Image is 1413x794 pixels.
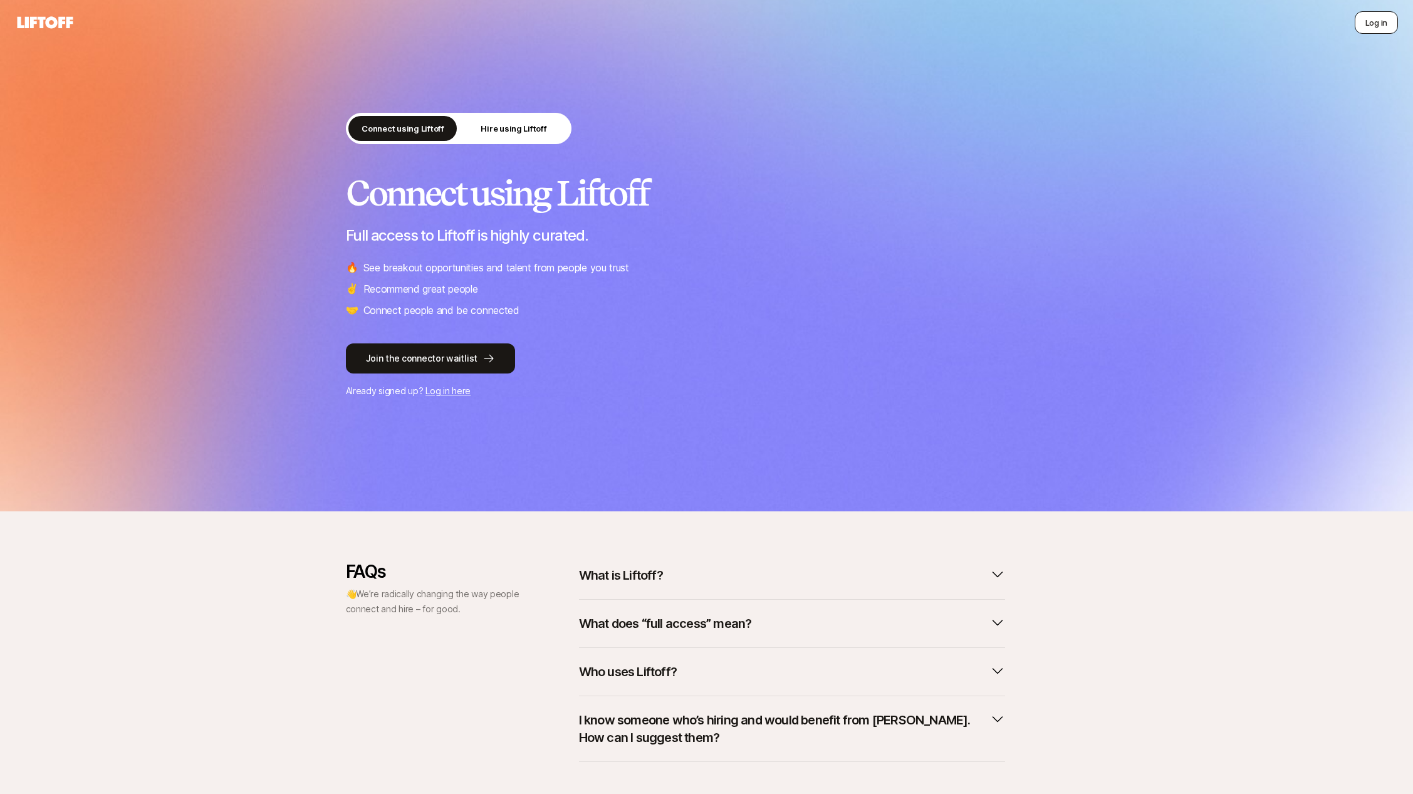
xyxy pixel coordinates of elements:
[425,385,471,396] a: Log in here
[346,562,521,582] p: FAQs
[363,259,629,276] p: See breakout opportunities and talent from people you trust
[579,610,1005,637] button: What does “full access” mean?
[363,281,478,297] p: Recommend great people
[346,302,358,318] span: 🤝
[346,174,1068,212] h2: Connect using Liftoff
[346,227,1068,244] p: Full access to Liftoff is highly curated.
[346,588,519,614] span: We’re radically changing the way people connect and hire – for good.
[579,711,985,746] p: I know someone who’s hiring and would benefit from [PERSON_NAME]. How can I suggest them?
[481,122,546,135] p: Hire using Liftoff
[346,384,1068,399] p: Already signed up?
[346,343,515,373] button: Join the connector waitlist
[579,615,752,632] p: What does “full access” mean?
[1355,11,1398,34] button: Log in
[362,122,444,135] p: Connect using Liftoff
[579,663,677,681] p: Who uses Liftoff?
[363,302,519,318] p: Connect people and be connected
[346,281,358,297] span: ✌️
[346,587,521,617] p: 👋
[579,562,1005,589] button: What is Liftoff?
[579,658,1005,686] button: Who uses Liftoff?
[579,567,663,584] p: What is Liftoff?
[346,259,358,276] span: 🔥
[579,706,1005,751] button: I know someone who’s hiring and would benefit from [PERSON_NAME]. How can I suggest them?
[346,343,1068,373] a: Join the connector waitlist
